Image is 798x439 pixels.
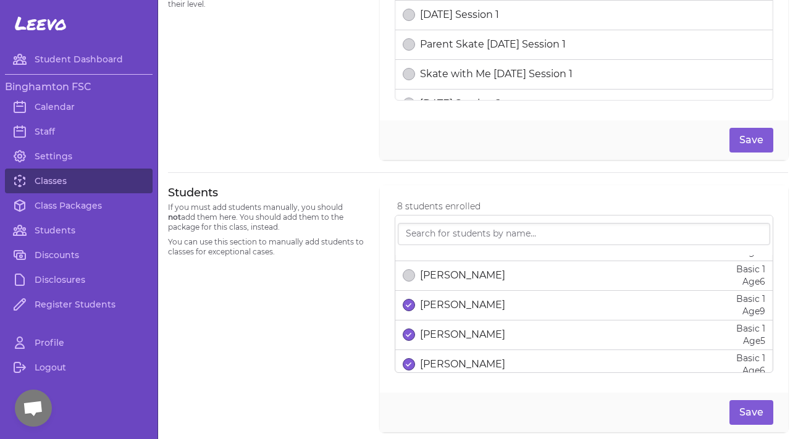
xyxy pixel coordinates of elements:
p: Basic 1 [736,263,765,275]
h3: Binghamton FSC [5,80,153,94]
p: 8 students enrolled [397,200,773,212]
a: Disclosures [5,267,153,292]
p: Age 6 [736,275,765,288]
a: Class Packages [5,193,153,218]
div: Open chat [15,390,52,427]
p: If you must add students manually, you should add them here. You should add them to the package f... [168,203,365,232]
p: Parent Skate [DATE] Session 1 [420,37,566,52]
p: Basic 1 [736,322,765,335]
a: Settings [5,144,153,169]
p: Age 5 [736,335,765,347]
a: Profile [5,330,153,355]
p: [DATE] Session 2 [420,96,501,111]
button: select date [403,38,415,51]
p: Skate with Me [DATE] Session 1 [420,67,573,82]
p: Age 9 [736,305,765,317]
span: Leevo [15,12,67,35]
button: Save [729,128,773,153]
a: Register Students [5,292,153,317]
button: select date [403,68,415,80]
a: Classes [5,169,153,193]
p: Basic 1 [736,352,765,364]
button: select date [403,269,415,282]
p: [PERSON_NAME] [420,327,505,342]
p: [PERSON_NAME] [420,298,505,312]
a: Logout [5,355,153,380]
input: Search for students by name... [398,223,770,245]
button: select date [403,358,415,370]
a: Student Dashboard [5,47,153,72]
p: [DATE] Session 1 [420,7,499,22]
button: select date [403,299,415,311]
button: Save [729,400,773,425]
p: [PERSON_NAME] [420,268,505,283]
a: Students [5,218,153,243]
button: select date [403,98,415,110]
a: Calendar [5,94,153,119]
p: [PERSON_NAME] [420,357,505,372]
h3: Students [168,185,365,200]
p: Basic 1 [736,293,765,305]
a: Discounts [5,243,153,267]
a: Staff [5,119,153,144]
p: Age 6 [736,364,765,377]
button: select date [403,328,415,341]
p: You can use this section to manually add students to classes for exceptional cases. [168,237,365,257]
button: select date [403,9,415,21]
span: not [168,212,181,222]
